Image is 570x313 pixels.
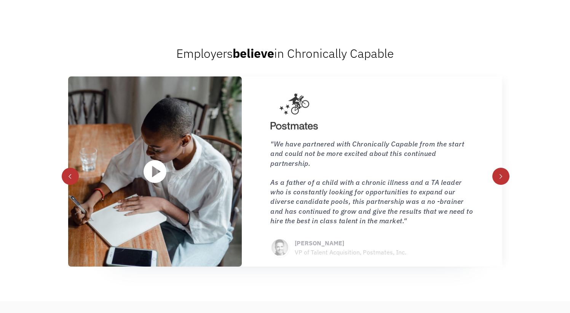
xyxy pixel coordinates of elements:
[295,247,406,256] div: VP of Talent Acquisition, Postmates, Inc.
[62,168,79,185] div: previous slide
[270,139,474,226] blockquote: "We have partnered with Chronically Capable from the start and could not be more excited about th...
[270,93,318,130] img: Logo of Postmates
[144,160,166,183] a: open lightbox
[176,45,394,61] span: Employers in Chronically Capable
[492,168,509,185] div: next slide
[270,238,289,257] img: Image of Pete Lawson
[233,45,274,61] strong: believe
[68,76,502,270] div: carousel
[144,160,166,183] img: A play button for a Chronically Capable testimonial
[68,76,502,267] div: 3 of 4
[295,239,344,246] strong: [PERSON_NAME]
